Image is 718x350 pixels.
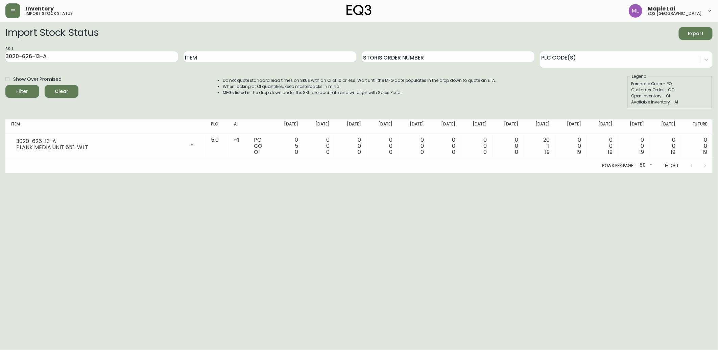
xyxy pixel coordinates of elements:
[254,148,260,156] span: OI
[13,76,62,83] span: Show Over Promised
[5,27,98,40] h2: Import Stock Status
[631,73,648,79] legend: Legend
[26,6,54,11] span: Inventory
[295,148,298,156] span: 0
[671,148,676,156] span: 19
[637,160,654,171] div: 50
[398,119,430,134] th: [DATE]
[702,148,707,156] span: 19
[618,119,650,134] th: [DATE]
[679,27,713,40] button: Export
[608,148,613,156] span: 19
[561,137,581,155] div: 0 0
[234,136,239,144] span: -1
[631,99,708,105] div: Available Inventory - AI
[335,119,367,134] th: [DATE]
[629,4,642,18] img: 61e28cffcf8cc9f4e300d877dd684943
[272,119,304,134] th: [DATE]
[341,137,361,155] div: 0 0
[665,163,678,169] p: 1-1 of 1
[684,29,707,38] span: Export
[304,119,335,134] th: [DATE]
[631,81,708,87] div: Purchase Order - PO
[545,148,550,156] span: 19
[5,85,39,98] button: Filter
[11,137,200,152] div: 3020-626-13-APLANK MEDIA UNIT 65"-WLT
[50,87,73,96] span: Clear
[493,119,524,134] th: [DATE]
[452,148,456,156] span: 0
[529,137,550,155] div: 20 1
[346,5,372,16] img: logo
[229,119,248,134] th: AI
[223,77,496,84] li: Do not quote standard lead times on SKUs with an OI of 10 or less. Wait until the MFG date popula...
[26,11,73,16] h5: import stock status
[587,119,618,134] th: [DATE]
[687,137,707,155] div: 0 0
[17,87,28,96] div: Filter
[5,119,206,134] th: Item
[631,93,708,99] div: Open Inventory - OI
[640,148,644,156] span: 19
[45,85,78,98] button: Clear
[404,137,424,155] div: 0 0
[435,137,456,155] div: 0 0
[602,163,634,169] p: Rows per page:
[16,144,185,150] div: PLANK MEDIA UNIT 65"-WLT
[430,119,461,134] th: [DATE]
[254,137,267,155] div: PO CO
[555,119,587,134] th: [DATE]
[577,148,581,156] span: 19
[223,90,496,96] li: MFGs listed in the drop down under the SKU are accurate and will align with Sales Portal.
[309,137,330,155] div: 0 0
[648,11,702,16] h5: eq3 [GEOGRAPHIC_DATA]
[206,119,229,134] th: PLC
[650,119,681,134] th: [DATE]
[498,137,519,155] div: 0 0
[327,148,330,156] span: 0
[223,84,496,90] li: When looking at OI quantities, keep masterpacks in mind.
[624,137,644,155] div: 0 0
[278,137,298,155] div: 0 5
[461,119,493,134] th: [DATE]
[16,138,185,144] div: 3020-626-13-A
[466,137,487,155] div: 0 0
[372,137,393,155] div: 0 0
[389,148,393,156] span: 0
[358,148,361,156] span: 0
[631,87,708,93] div: Customer Order - CO
[655,137,676,155] div: 0 0
[515,148,519,156] span: 0
[648,6,675,11] span: Maple Lai
[524,119,555,134] th: [DATE]
[484,148,487,156] span: 0
[367,119,398,134] th: [DATE]
[592,137,613,155] div: 0 0
[421,148,424,156] span: 0
[681,119,713,134] th: Future
[206,134,229,158] td: 5.0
